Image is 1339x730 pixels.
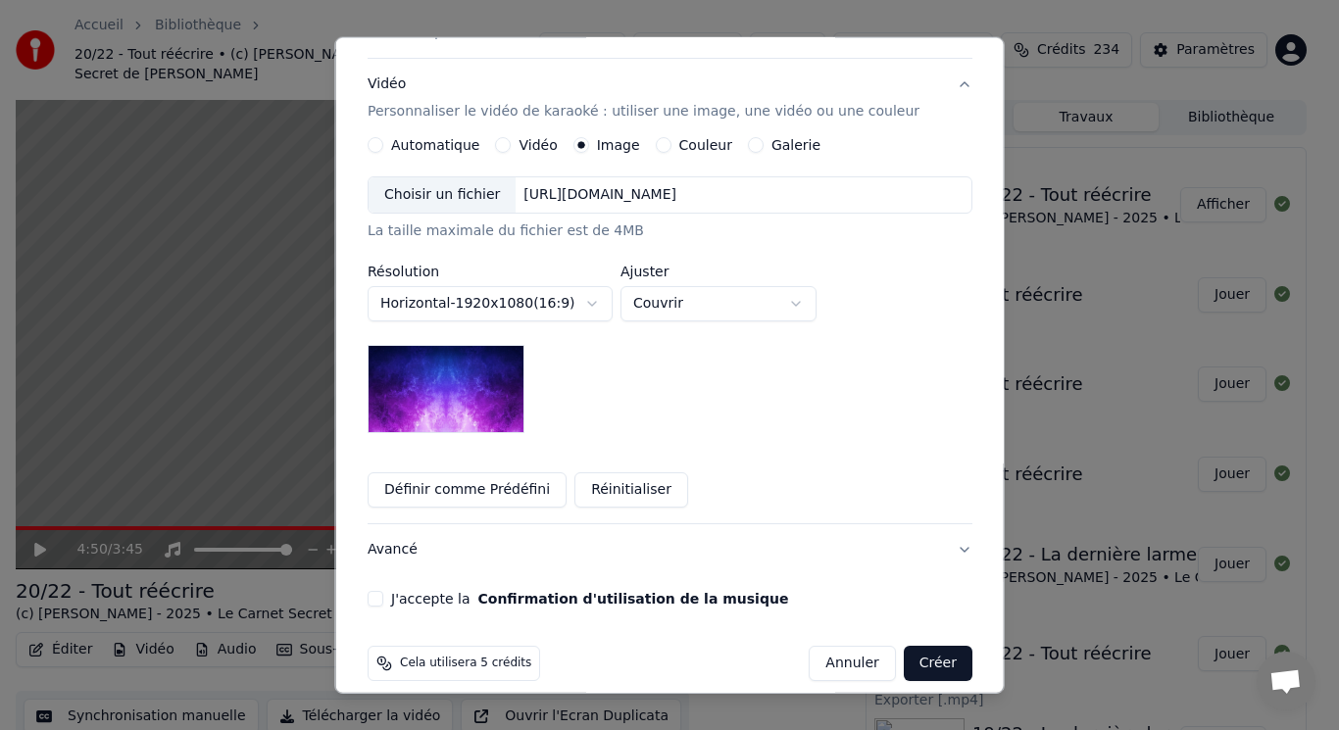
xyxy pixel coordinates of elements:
button: Définir comme Prédéfini [368,472,567,508]
button: Réinitialiser [574,472,688,508]
label: Couleur [678,138,731,152]
button: VidéoPersonnaliser le vidéo de karaoké : utiliser une image, une vidéo ou une couleur [368,59,972,137]
button: J'accepte la [477,592,788,606]
label: J'accepte la [391,592,788,606]
button: Avancé [368,524,972,575]
label: Galerie [770,138,819,152]
label: Ajuster [620,265,817,278]
label: Vidéo [519,138,557,152]
div: La taille maximale du fichier est de 4MB [368,221,972,241]
div: VidéoPersonnaliser le vidéo de karaoké : utiliser une image, une vidéo ou une couleur [368,137,972,523]
label: Automatique [391,138,479,152]
button: Créer [903,646,971,681]
div: [URL][DOMAIN_NAME] [516,185,684,205]
span: Cela utilisera 5 crédits [400,656,531,671]
label: Image [596,138,639,152]
label: Résolution [368,265,613,278]
div: Vidéo [368,74,919,122]
div: Choisir un fichier [369,177,516,213]
button: Annuler [809,646,895,681]
p: Personnaliser le vidéo de karaoké : utiliser une image, une vidéo ou une couleur [368,102,919,122]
